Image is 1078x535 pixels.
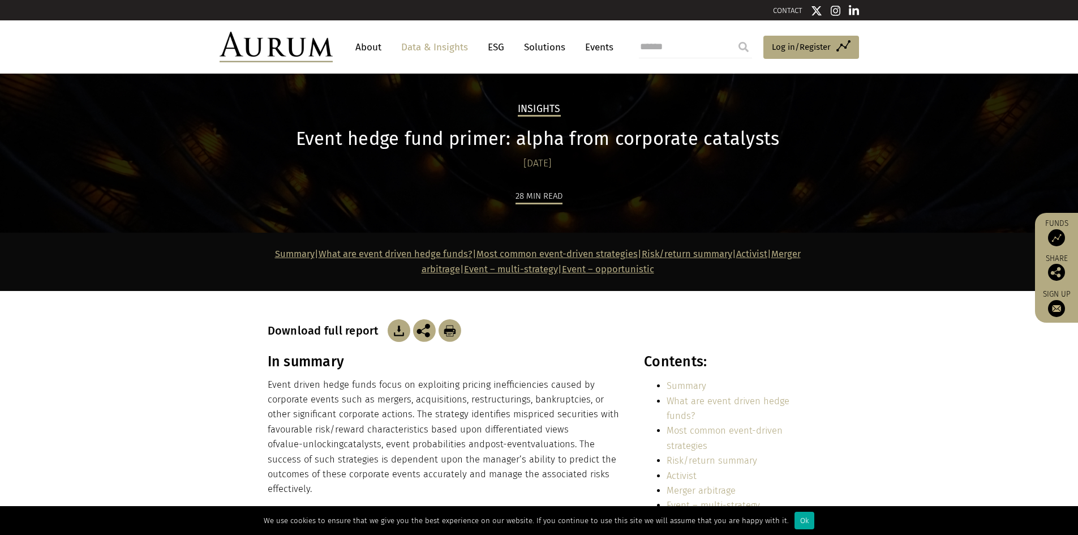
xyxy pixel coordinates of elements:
[736,249,767,259] a: Activist
[516,189,562,204] div: 28 min read
[667,455,757,466] a: Risk/return summary
[413,319,436,342] img: Share this post
[562,264,654,275] a: Event – opportunistic
[485,439,531,450] span: post-event
[772,40,831,54] span: Log in/Register
[1041,219,1072,246] a: Funds
[763,36,859,59] a: Log in/Register
[732,36,755,58] input: Submit
[1048,300,1065,317] img: Sign up to our newsletter
[319,249,473,259] a: What are event driven hedge funds?
[794,512,814,529] div: Ok
[476,249,638,259] a: Most common event-driven strategies
[275,249,801,274] strong: | | | | | | |
[268,128,808,150] h1: Event hedge fund primer: alpha from corporate catalysts
[268,324,385,337] h3: Download full report
[220,32,333,62] img: Aurum
[388,319,410,342] img: Download Article
[268,378,620,497] p: Event driven hedge funds focus on exploiting pricing inefficiencies caused by corporate events su...
[268,353,620,370] h3: In summary
[667,396,789,421] a: What are event driven hedge funds?
[644,353,808,370] h3: Contents:
[482,37,510,58] a: ESG
[518,37,571,58] a: Solutions
[667,425,783,451] a: Most common event-driven strategies
[811,5,822,16] img: Twitter icon
[667,485,736,496] a: Merger arbitrage
[667,470,697,481] a: Activist
[268,156,808,172] div: [DATE]
[667,500,760,511] a: Event – multi-strategy
[849,5,859,16] img: Linkedin icon
[275,249,315,259] a: Summary
[439,319,461,342] img: Download Article
[773,6,802,15] a: CONTACT
[518,103,561,117] h2: Insights
[1048,229,1065,246] img: Access Funds
[276,439,343,450] span: value-unlocking
[1048,264,1065,281] img: Share this post
[831,5,841,16] img: Instagram icon
[579,37,613,58] a: Events
[642,249,732,259] a: Risk/return summary
[667,380,706,391] a: Summary
[396,37,474,58] a: Data & Insights
[350,37,387,58] a: About
[1041,255,1072,281] div: Share
[464,264,558,275] a: Event – multi-strategy
[1041,289,1072,317] a: Sign up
